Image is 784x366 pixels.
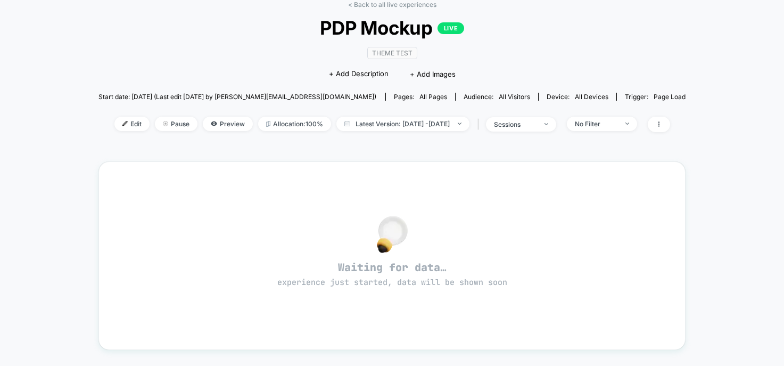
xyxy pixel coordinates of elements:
[499,93,530,101] span: All Visitors
[410,70,456,78] span: + Add Images
[575,120,617,128] div: No Filter
[625,123,629,125] img: end
[575,93,608,101] span: all devices
[163,121,168,126] img: end
[336,117,469,131] span: Latest Version: [DATE] - [DATE]
[438,22,464,34] p: LIVE
[266,121,270,127] img: rebalance
[464,93,530,101] div: Audience:
[329,69,389,79] span: + Add Description
[114,117,150,131] span: Edit
[98,93,376,101] span: Start date: [DATE] (Last edit [DATE] by [PERSON_NAME][EMAIL_ADDRESS][DOMAIN_NAME])
[118,261,667,288] span: Waiting for data…
[419,93,447,101] span: all pages
[544,123,548,125] img: end
[654,93,686,101] span: Page Load
[277,277,507,288] span: experience just started, data will be shown soon
[348,1,436,9] a: < Back to all live experiences
[367,47,417,59] span: Theme Test
[258,117,331,131] span: Allocation: 100%
[538,93,616,101] span: Device:
[155,117,197,131] span: Pause
[475,117,486,132] span: |
[203,117,253,131] span: Preview
[122,121,128,126] img: edit
[377,216,408,253] img: no_data
[494,120,537,128] div: sessions
[458,123,461,125] img: end
[625,93,686,101] div: Trigger:
[394,93,447,101] div: Pages:
[344,121,350,126] img: calendar
[128,17,656,39] span: PDP Mockup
